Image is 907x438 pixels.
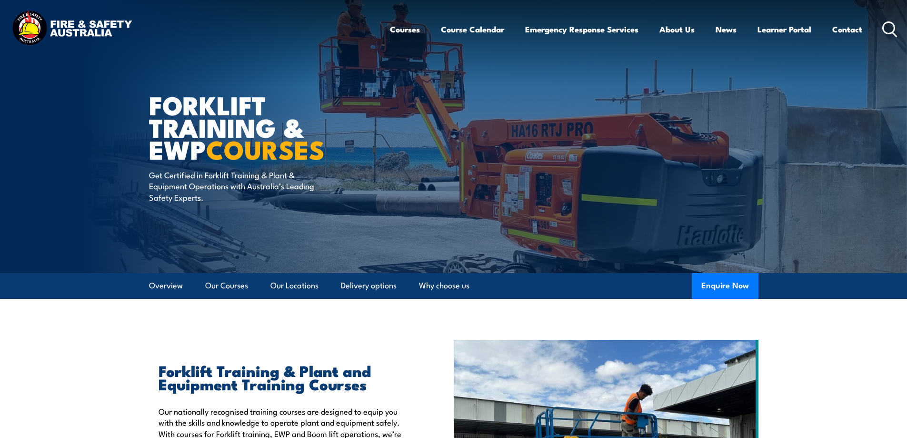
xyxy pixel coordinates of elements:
button: Enquire Now [692,273,758,299]
p: Get Certified in Forklift Training & Plant & Equipment Operations with Australia’s Leading Safety... [149,169,323,203]
a: Learner Portal [757,17,811,42]
a: Course Calendar [441,17,504,42]
a: Our Courses [205,273,248,298]
a: News [716,17,737,42]
strong: COURSES [206,129,325,168]
a: Our Locations [270,273,319,298]
a: Delivery options [341,273,397,298]
a: Why choose us [419,273,469,298]
a: Contact [832,17,862,42]
h2: Forklift Training & Plant and Equipment Training Courses [159,364,410,390]
a: Emergency Response Services [525,17,638,42]
a: Overview [149,273,183,298]
a: About Us [659,17,695,42]
h1: Forklift Training & EWP [149,93,384,160]
a: Courses [390,17,420,42]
